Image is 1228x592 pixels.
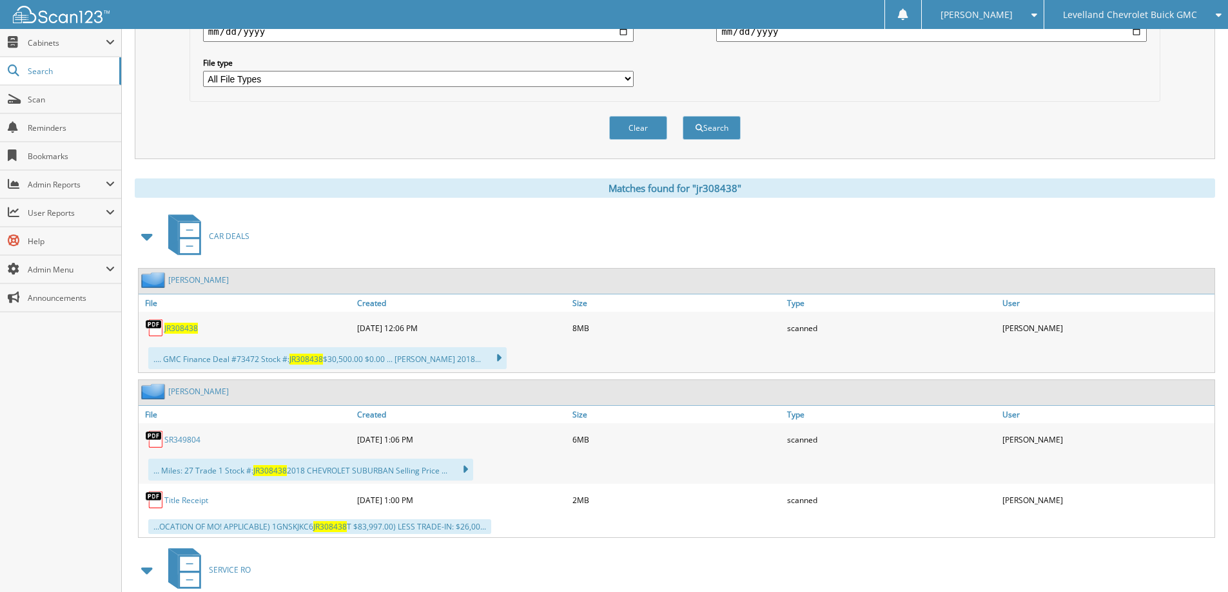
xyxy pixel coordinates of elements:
a: SR349804 [164,434,200,445]
div: [PERSON_NAME] [999,315,1214,341]
a: User [999,406,1214,423]
div: .... GMC Finance Deal #73472 Stock #: $30,500.00 $0.00 ... [PERSON_NAME] 2018... [148,347,507,369]
a: CAR DEALS [161,211,249,262]
a: Type [784,294,999,312]
button: Clear [609,116,667,140]
div: 8MB [569,315,785,341]
span: JR308438 [289,354,323,365]
span: SERVICE RO [209,564,251,575]
a: Type [784,406,999,423]
div: [DATE] 1:00 PM [354,487,569,513]
img: scan123-logo-white.svg [13,6,110,23]
span: Reminders [28,122,115,133]
div: Matches found for "jr308438" [135,178,1215,198]
span: Admin Reports [28,179,106,190]
div: [DATE] 12:06 PM [354,315,569,341]
div: [PERSON_NAME] [999,487,1214,513]
span: Search [28,66,113,77]
img: PDF.png [145,430,164,449]
a: Title Receipt [164,495,208,506]
a: User [999,294,1214,312]
input: start [203,21,634,42]
a: JR308438 [164,323,198,334]
span: JR308438 [253,465,287,476]
span: Scan [28,94,115,105]
div: scanned [784,315,999,341]
img: PDF.png [145,490,164,510]
img: PDF.png [145,318,164,338]
div: scanned [784,426,999,452]
a: Created [354,294,569,312]
div: ... Miles: 27 Trade 1 Stock #: 2018 CHEVROLET SUBURBAN Selling Price ... [148,459,473,481]
img: folder2.png [141,383,168,399]
a: File [139,406,354,423]
span: JR308438 [313,521,347,532]
a: File [139,294,354,312]
span: Announcements [28,292,115,303]
div: scanned [784,487,999,513]
span: Admin Menu [28,264,106,275]
span: [PERSON_NAME] [940,11,1013,19]
a: [PERSON_NAME] [168,274,229,285]
a: Size [569,294,785,312]
img: folder2.png [141,272,168,288]
a: Size [569,406,785,423]
a: Created [354,406,569,423]
div: ...OCATION OF MO! APPLICABLE) 1GNSKJKC6 T $83,997.00) LESS TRADE-IN: $26,00... [148,519,491,534]
iframe: Chat Widget [1164,530,1228,592]
div: 2MB [569,487,785,513]
span: User Reports [28,207,106,218]
input: end [716,21,1147,42]
button: Search [683,116,741,140]
label: File type [203,57,634,68]
span: Bookmarks [28,151,115,162]
a: [PERSON_NAME] [168,386,229,397]
span: CAR DEALS [209,231,249,242]
span: Levelland Chevrolet Buick GMC [1063,11,1197,19]
span: Help [28,236,115,247]
div: 6MB [569,426,785,452]
div: [PERSON_NAME] [999,426,1214,452]
div: [DATE] 1:06 PM [354,426,569,452]
span: Cabinets [28,37,106,48]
